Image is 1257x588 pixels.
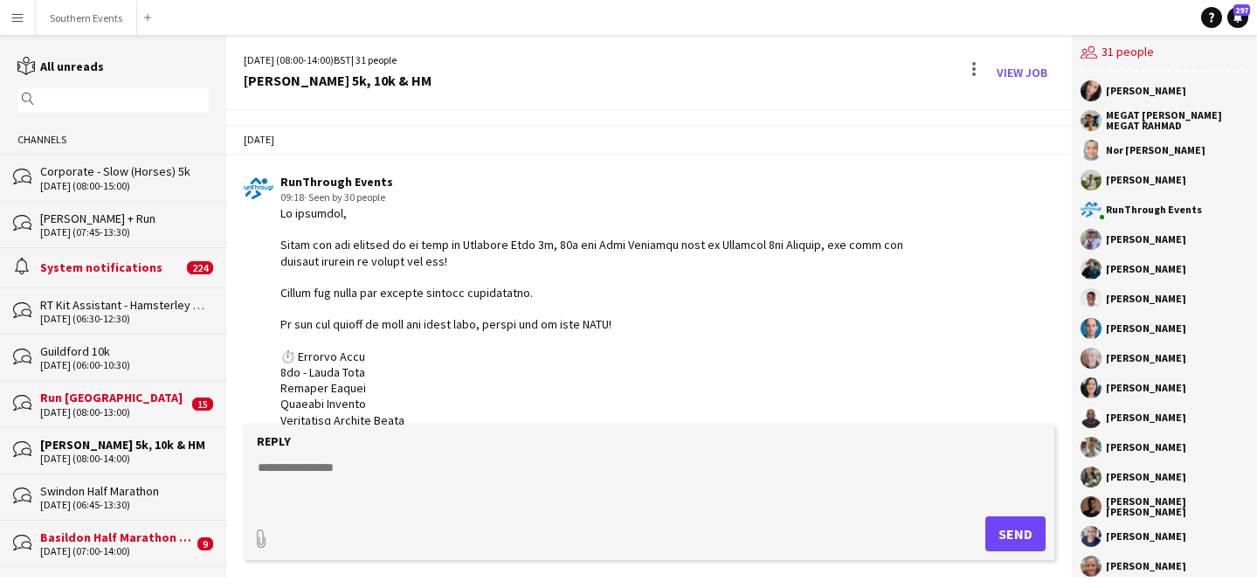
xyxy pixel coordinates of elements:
div: Run [GEOGRAPHIC_DATA] [40,390,188,405]
span: 297 [1233,4,1250,16]
div: Nor [PERSON_NAME] [1106,145,1205,156]
div: [PERSON_NAME] [1106,294,1186,304]
div: [DATE] (08:00-13:00) [40,406,188,419]
span: 9 [197,537,213,550]
div: [DATE] (08:00-15:00) [40,180,209,192]
div: Basildon Half Marathon & Juniors [40,529,193,545]
span: 15 [192,398,213,411]
div: [PERSON_NAME] + Run [40,211,209,226]
div: RT Kit Assistant - Hamsterley Forest 10k & Half Marathon [40,297,209,313]
div: RunThrough Events [1106,204,1202,215]
div: [PERSON_NAME] [1106,472,1186,482]
div: Corporate - Slow (Horses) 5k [40,163,209,179]
div: [PERSON_NAME] [1106,383,1186,393]
div: [DATE] (07:00-14:00) [40,545,193,557]
div: [PERSON_NAME] [1106,353,1186,363]
a: View Job [990,59,1054,86]
div: [DATE] (06:45-13:30) [40,499,209,511]
span: 224 [187,261,213,274]
div: [PERSON_NAME] 5k, 10k & HM [244,73,432,88]
label: Reply [257,433,291,449]
div: [DATE] [226,125,1072,155]
div: Swindon Half Marathon [40,483,209,499]
div: [PERSON_NAME] [1106,175,1186,185]
button: Southern Events [36,1,137,35]
div: [DATE] (08:00-14:00) [40,453,209,465]
div: 31 people [1081,35,1248,72]
div: [DATE] (06:00-10:30) [40,359,209,371]
div: [PERSON_NAME] [1106,531,1186,542]
div: [PERSON_NAME] [1106,561,1186,571]
a: All unreads [17,59,104,74]
div: Guildford 10k [40,343,209,359]
span: · Seen by 30 people [304,190,385,204]
button: Send [985,516,1046,551]
div: [PERSON_NAME] [1106,323,1186,334]
div: [PERSON_NAME] [1106,234,1186,245]
div: [PERSON_NAME] 5k, 10k & HM [40,437,209,453]
div: [PERSON_NAME] [1106,264,1186,274]
span: BST [334,53,351,66]
div: [PERSON_NAME] [PERSON_NAME] [1106,496,1248,517]
div: System notifications [40,259,183,275]
div: [PERSON_NAME] [1106,442,1186,453]
div: [PERSON_NAME] [1106,412,1186,423]
div: MEGAT [PERSON_NAME] MEGAT RAHMAD [1106,110,1248,131]
a: 297 [1227,7,1248,28]
div: RunThrough Events [280,174,920,190]
div: [PERSON_NAME] [1106,86,1186,96]
div: [DATE] (06:30-12:30) [40,313,209,325]
div: 09:18 [280,190,920,205]
div: [DATE] (08:00-14:00) | 31 people [244,52,432,68]
div: [DATE] (07:45-13:30) [40,226,209,239]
